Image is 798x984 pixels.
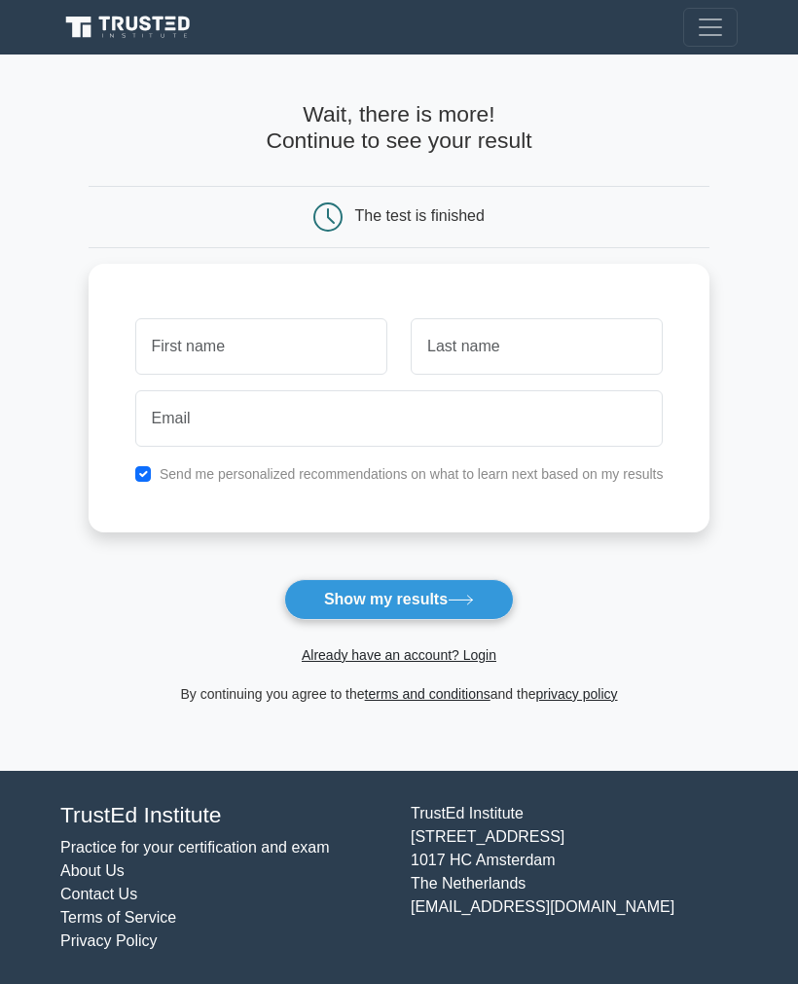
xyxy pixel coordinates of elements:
[60,839,330,856] a: Practice for your certification and exam
[89,101,710,155] h4: Wait, there is more! Continue to see your result
[683,8,738,47] button: Toggle navigation
[77,682,722,706] div: By continuing you agree to the and the
[399,802,749,953] div: TrustEd Institute [STREET_ADDRESS] 1017 HC Amsterdam The Netherlands [EMAIL_ADDRESS][DOMAIN_NAME]
[60,932,158,949] a: Privacy Policy
[60,909,176,926] a: Terms of Service
[302,647,496,663] a: Already have an account? Login
[411,318,663,375] input: Last name
[536,686,618,702] a: privacy policy
[60,886,137,902] a: Contact Us
[355,207,485,224] div: The test is finished
[160,466,664,482] label: Send me personalized recommendations on what to learn next based on my results
[284,579,514,620] button: Show my results
[60,862,125,879] a: About Us
[135,318,387,375] input: First name
[135,390,664,447] input: Email
[60,802,387,828] h4: TrustEd Institute
[365,686,490,702] a: terms and conditions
